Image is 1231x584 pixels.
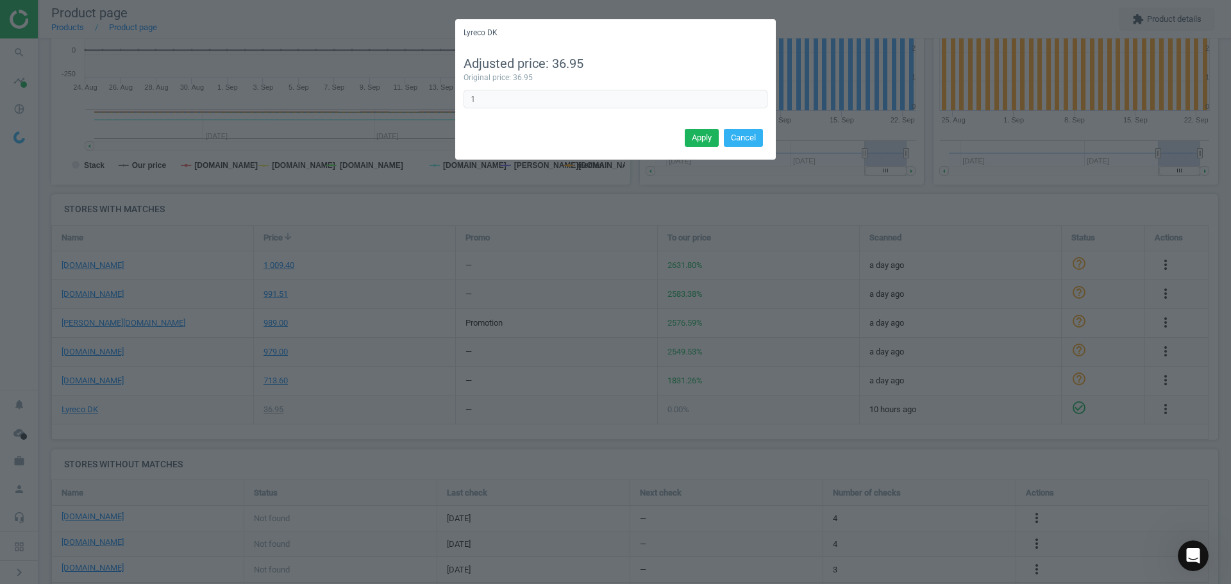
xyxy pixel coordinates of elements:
[464,72,767,83] div: Original price: 36.95
[464,28,498,38] h5: Lyreco DK
[724,129,763,147] button: Cancel
[464,55,767,73] div: Adjusted price: 36.95
[464,90,767,109] input: Enter correct coefficient
[1178,540,1209,571] iframe: Intercom live chat
[685,129,719,147] button: Apply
